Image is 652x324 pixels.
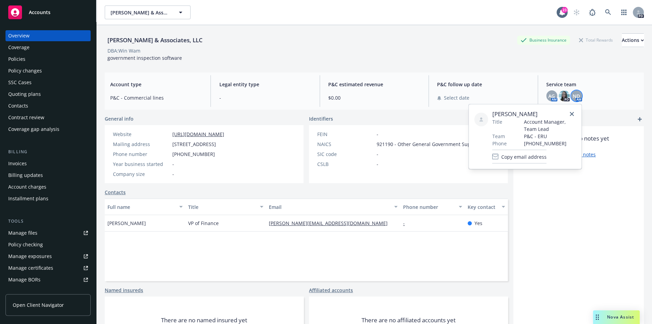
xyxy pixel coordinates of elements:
div: NAICS [317,141,374,148]
a: Policies [5,54,91,65]
span: Legal entity type [219,81,311,88]
div: Invoices [8,158,27,169]
div: Policy checking [8,239,43,250]
div: Full name [107,203,175,211]
span: [PERSON_NAME] [107,220,146,227]
div: Policy changes [8,65,42,76]
a: Start snowing [570,5,583,19]
a: Quoting plans [5,89,91,100]
div: Year business started [113,160,170,168]
div: Key contact [468,203,497,211]
div: Manage certificates [8,262,53,273]
span: Copy email address [501,153,546,160]
span: P&C estimated revenue [328,81,420,88]
div: Drag to move [593,310,602,324]
span: - [377,131,378,138]
div: Contract review [8,112,44,123]
div: SIC code [317,150,374,158]
button: Email [266,199,400,215]
div: Installment plans [8,193,48,204]
div: Mailing address [113,141,170,148]
div: Summary of insurance [8,286,60,297]
div: Tools [5,218,91,225]
a: Manage files [5,227,91,238]
span: government inspection software [107,55,182,61]
a: Affiliated accounts [309,287,353,294]
a: Contacts [5,100,91,111]
span: Nova Assist [607,314,634,320]
a: - [403,220,410,226]
div: Total Rewards [575,36,616,44]
div: Manage files [8,227,37,238]
div: DBA: Win Wam [107,47,140,54]
span: - [377,160,378,168]
a: Accounts [5,3,91,22]
span: [PHONE_NUMBER] [524,140,576,147]
div: Phone number [403,203,455,211]
a: Manage exposures [5,251,91,262]
span: Phone [492,140,506,147]
a: Invoices [5,158,91,169]
a: Named insureds [105,287,143,294]
span: P&C - Commercial lines [110,94,202,101]
span: Service team [546,81,638,88]
a: close [568,110,576,118]
a: Contract review [5,112,91,123]
div: Website [113,131,170,138]
span: Accounts [29,10,50,15]
a: Manage certificates [5,262,91,273]
a: Manage BORs [5,274,91,285]
span: Open Client Navigator [13,301,64,309]
span: ND [573,92,580,100]
button: Full name [105,199,185,215]
a: add [636,115,644,123]
button: Title [185,199,266,215]
div: Contacts [8,100,28,111]
div: Actions [622,34,644,47]
a: Coverage gap analysis [5,124,91,135]
a: Account charges [5,181,91,192]
a: [PERSON_NAME][EMAIL_ADDRESS][DOMAIN_NAME] [269,220,393,226]
div: Business Insurance [517,36,570,44]
span: Identifiers [309,115,333,122]
span: Account type [110,81,202,88]
a: Summary of insurance [5,286,91,297]
img: photo [559,90,570,101]
a: Coverage [5,42,91,53]
span: Select date [444,94,469,101]
span: Account Manager, Team Lead [524,118,576,133]
span: $0.00 [328,94,420,101]
span: [PERSON_NAME] & Associates, LLC [111,9,170,16]
div: Company size [113,170,170,178]
a: Policy changes [5,65,91,76]
div: Coverage [8,42,30,53]
div: Manage exposures [8,251,52,262]
div: 23 [561,7,568,13]
button: Key contact [465,199,508,215]
span: - [172,170,174,178]
span: General info [105,115,134,122]
span: [PHONE_NUMBER] [172,150,215,158]
span: P&C follow up date [437,81,529,88]
span: AG [548,92,555,100]
span: - [219,94,311,101]
span: - [172,160,174,168]
span: [STREET_ADDRESS] [172,141,216,148]
div: Billing [5,148,91,155]
a: SSC Cases [5,77,91,88]
div: Overview [8,30,30,41]
div: SSC Cases [8,77,32,88]
button: Actions [622,33,644,47]
a: Search [601,5,615,19]
div: Quoting plans [8,89,41,100]
a: Policy checking [5,239,91,250]
a: Installment plans [5,193,91,204]
button: [PERSON_NAME] & Associates, LLC [105,5,191,19]
span: 921190 - Other General Government Support [377,141,480,148]
div: Manage BORs [8,274,41,285]
div: Account charges [8,181,46,192]
div: FEIN [317,131,374,138]
div: Title [188,203,256,211]
a: Switch app [617,5,631,19]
